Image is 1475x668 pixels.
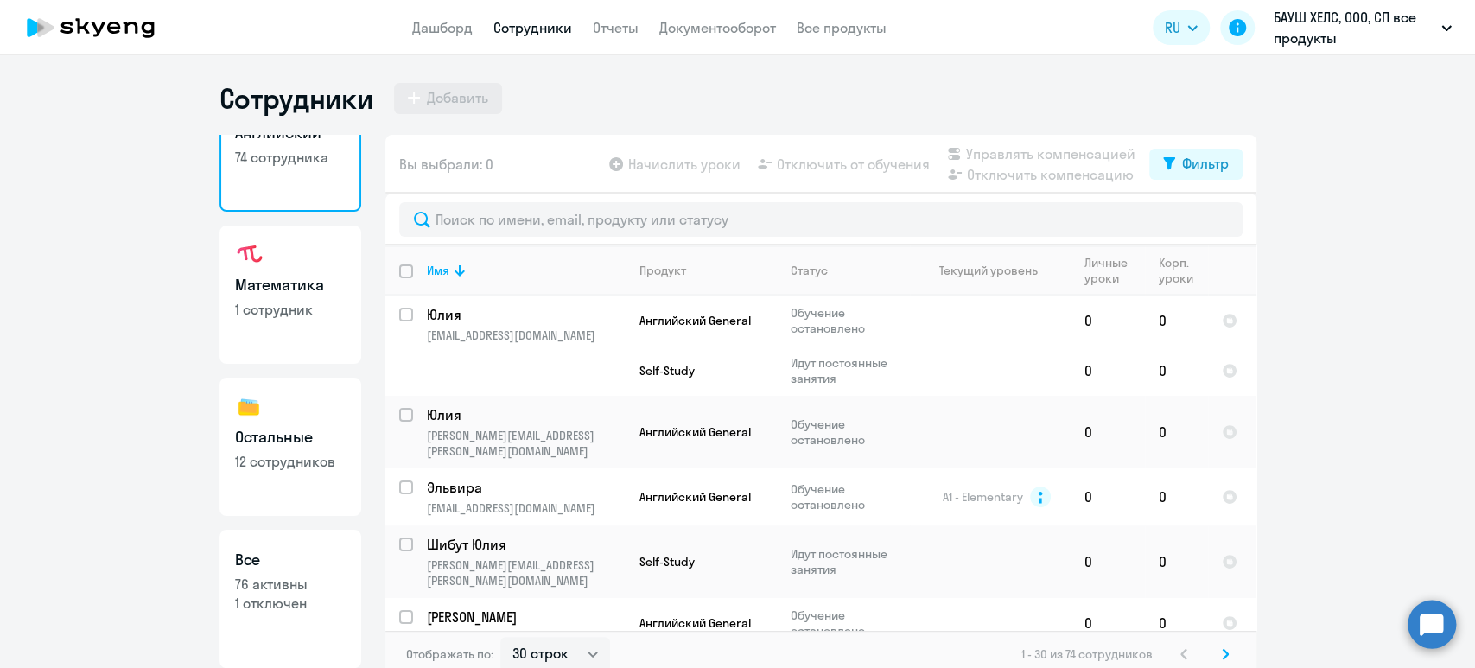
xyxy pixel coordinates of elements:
[219,378,361,516] a: Остальные12 сотрудников
[1071,346,1145,396] td: 0
[427,478,625,497] a: Эльвира
[427,305,625,324] a: Юлия
[791,263,828,278] div: Статус
[1274,7,1434,48] p: БАУШ ХЕЛС, ООО, СП все продукты
[427,500,625,516] p: [EMAIL_ADDRESS][DOMAIN_NAME]
[1021,646,1153,662] span: 1 - 30 из 74 сотрудников
[427,328,625,343] p: [EMAIL_ADDRESS][DOMAIN_NAME]
[427,428,625,459] p: [PERSON_NAME][EMAIL_ADDRESS][PERSON_NAME][DOMAIN_NAME]
[1145,598,1208,648] td: 0
[427,478,622,497] p: Эльвира
[235,300,346,319] p: 1 сотрудник
[791,608,909,639] p: Обучение остановлено
[791,546,909,577] p: Идут постоянные занятия
[235,148,346,167] p: 74 сотрудника
[399,202,1243,237] input: Поиск по имени, email, продукту или статусу
[1265,7,1460,48] button: БАУШ ХЕЛС, ООО, СП все продукты
[219,81,373,116] h1: Сотрудники
[939,263,1038,278] div: Текущий уровень
[1084,255,1144,286] div: Личные уроки
[427,608,622,627] p: [PERSON_NAME]
[399,154,493,175] span: Вы выбрали: 0
[1145,396,1208,468] td: 0
[427,535,622,554] p: Шибут Юлия
[427,535,625,554] a: Шибут Юлия
[639,615,751,631] span: Английский General
[593,19,639,36] a: Отчеты
[924,263,1070,278] div: Текущий уровень
[219,530,361,668] a: Все76 активны1 отключен
[412,19,473,36] a: Дашборд
[1153,10,1210,45] button: RU
[1145,525,1208,598] td: 0
[1149,149,1243,180] button: Фильтр
[427,263,625,278] div: Имя
[1182,153,1229,174] div: Фильтр
[427,557,625,588] p: [PERSON_NAME][EMAIL_ADDRESS][PERSON_NAME][DOMAIN_NAME]
[219,226,361,364] a: Математика1 сотрудник
[1145,346,1208,396] td: 0
[1165,17,1180,38] span: RU
[639,363,695,379] span: Self-Study
[235,426,346,449] h3: Остальные
[427,263,449,278] div: Имя
[219,73,361,212] a: Английский74 сотрудника
[1071,468,1145,525] td: 0
[1145,468,1208,525] td: 0
[427,405,622,424] p: Юлия
[235,241,263,269] img: math
[1145,296,1208,346] td: 0
[639,424,751,440] span: Английский General
[639,489,751,505] span: Английский General
[493,19,572,36] a: Сотрудники
[639,554,695,569] span: Self-Study
[791,417,909,448] p: Обучение остановлено
[235,575,346,594] p: 76 активны
[1071,396,1145,468] td: 0
[235,549,346,571] h3: Все
[406,646,493,662] span: Отображать по:
[1071,525,1145,598] td: 0
[235,274,346,296] h3: Математика
[1071,598,1145,648] td: 0
[791,305,909,336] p: Обучение остановлено
[791,355,909,386] p: Идут постоянные занятия
[639,263,686,278] div: Продукт
[1159,255,1207,286] div: Корп. уроки
[394,83,502,114] button: Добавить
[427,87,488,108] div: Добавить
[1071,296,1145,346] td: 0
[639,313,751,328] span: Английский General
[791,481,909,512] p: Обучение остановлено
[797,19,887,36] a: Все продукты
[235,452,346,471] p: 12 сотрудников
[235,594,346,613] p: 1 отключен
[427,305,622,324] p: Юлия
[235,393,263,421] img: others
[427,608,625,627] a: [PERSON_NAME]
[659,19,776,36] a: Документооборот
[427,405,625,424] a: Юлия
[943,489,1023,505] span: A1 - Elementary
